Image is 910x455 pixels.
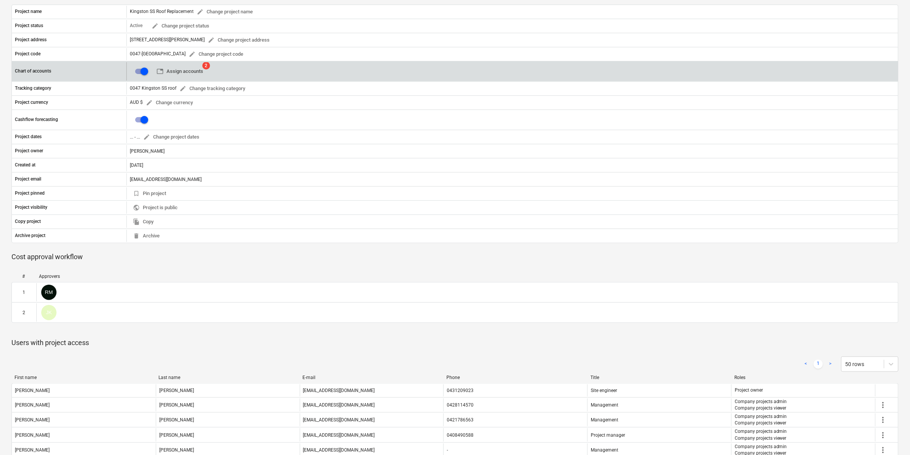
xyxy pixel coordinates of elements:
[447,417,474,423] div: 0421786563
[130,34,273,46] div: [STREET_ADDRESS][PERSON_NAME]
[735,413,787,420] p: Company projects admin
[15,447,50,453] div: [PERSON_NAME]
[179,85,186,92] span: edit
[15,85,51,92] p: Tracking category
[46,310,52,315] span: JK
[447,388,474,393] div: 0431209023
[202,62,210,69] span: 2
[143,134,150,140] span: edit
[15,148,43,154] p: Project owner
[11,252,899,261] p: Cost approval workflow
[39,274,895,279] div: Approvers
[879,415,888,424] span: more_vert
[130,216,157,228] button: Copy
[194,6,256,18] button: Change project name
[143,97,196,109] button: Change currency
[303,417,375,423] div: [EMAIL_ADDRESS][DOMAIN_NAME]
[447,402,474,408] div: 0428114570
[157,67,203,76] span: Assign accounts
[303,432,375,438] div: [EMAIL_ADDRESS][DOMAIN_NAME]
[133,203,178,212] span: Project is public
[15,23,43,29] p: Project status
[735,387,763,394] p: Project owner
[15,417,50,423] div: [PERSON_NAME]
[130,100,143,105] span: AUD $
[15,432,50,438] div: [PERSON_NAME]
[133,232,160,240] span: Archive
[126,145,898,157] div: [PERSON_NAME]
[735,399,787,405] p: Company projects admin
[879,400,888,410] span: more_vert
[208,36,270,45] span: Change project address
[140,131,202,143] button: Change project dates
[15,190,45,197] p: Project pinned
[591,388,617,393] span: Site engineer
[126,159,898,171] div: [DATE]
[159,432,194,438] div: [PERSON_NAME]
[15,375,152,380] div: First name
[179,84,245,93] span: Change tracking category
[591,417,618,423] span: Management
[23,310,26,315] div: 2
[149,20,212,32] button: Change project status
[158,375,296,380] div: Last name
[447,432,474,438] div: 0408490588
[591,402,618,408] span: Management
[157,68,163,75] span: table
[15,232,45,239] p: Archive project
[447,447,448,453] div: -
[802,360,811,369] a: Previous page
[735,375,873,380] div: Roles
[591,432,625,438] span: Project manager
[133,190,140,197] span: bookmark_border
[15,116,58,123] p: Cashflow forecasting
[23,290,26,295] div: 1
[15,218,41,225] p: Copy project
[146,99,153,106] span: edit
[152,22,209,31] span: Change project status
[130,134,140,140] div: ... - ...
[735,405,787,411] p: Company projects viewer
[159,447,194,453] div: [PERSON_NAME]
[197,8,204,15] span: edit
[159,388,194,393] div: [PERSON_NAME]
[15,8,42,15] p: Project name
[41,305,57,320] div: John Keane
[303,447,375,453] div: [EMAIL_ADDRESS][DOMAIN_NAME]
[186,48,246,60] button: Change project code
[591,375,729,380] div: Title
[130,6,256,18] div: Kingston SS Roof Replacement
[814,360,823,369] a: Page 1 is your current page
[133,218,140,225] span: file_copy
[303,402,375,408] div: [EMAIL_ADDRESS][DOMAIN_NAME]
[735,435,787,442] p: Company projects viewer
[302,375,440,380] div: E-mail
[126,173,898,186] div: [EMAIL_ADDRESS][DOMAIN_NAME]
[130,48,246,60] div: 0047-[GEOGRAPHIC_DATA]
[146,98,193,107] span: Change currency
[159,402,194,408] div: [PERSON_NAME]
[208,37,215,44] span: edit
[303,388,375,393] div: [EMAIL_ADDRESS][DOMAIN_NAME]
[41,285,57,300] div: Rowan MacDonald
[735,444,787,450] p: Company projects admin
[130,230,163,242] button: Archive
[159,417,194,423] div: [PERSON_NAME]
[152,23,158,29] span: edit
[189,51,196,58] span: edit
[133,218,154,226] span: Copy
[176,83,248,95] button: Change tracking category
[15,162,36,168] p: Created at
[133,204,140,211] span: public
[130,83,248,95] div: 0047 Kingston SS roof
[879,445,888,455] span: more_vert
[205,34,273,46] button: Change project address
[130,23,142,29] p: Active
[11,338,899,347] p: Users with project access
[447,375,585,380] div: Phone
[133,232,140,239] span: delete
[15,176,41,182] p: Project email
[45,289,53,295] span: RM
[735,428,787,435] p: Company projects admin
[15,99,48,106] p: Project currency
